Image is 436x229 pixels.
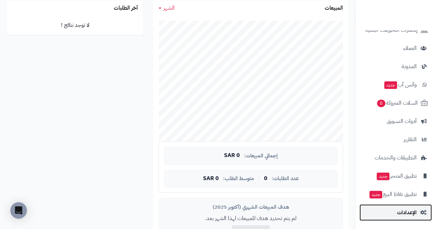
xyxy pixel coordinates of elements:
span: العملاء [403,43,417,53]
td: لا توجد نتائج ! [7,16,143,35]
span: السلات المتروكة [376,98,418,108]
span: جديد [377,173,389,180]
span: متوسط الطلب: [223,176,254,181]
div: هدف المبيعات الشهري (أكتوبر 2025) [164,204,337,211]
span: جديد [369,191,382,198]
a: العملاء [359,40,432,56]
img: logo-2.png [389,18,429,33]
span: عدد الطلبات: [272,176,299,181]
span: الشهر [163,4,175,12]
h3: آخر الطلبات [114,5,138,11]
div: Open Intercom Messenger [10,202,27,219]
span: أدوات التسويق [387,116,417,126]
span: 0 SAR [224,153,240,159]
a: السلات المتروكة0 [359,95,432,111]
a: وآتس آبجديد [359,76,432,93]
a: إشعارات التحويلات البنكية [359,22,432,38]
span: إجمالي المبيعات: [244,153,278,159]
a: الشهر [159,4,175,12]
a: تطبيق نقاط البيعجديد [359,186,432,202]
span: 0 [377,100,385,107]
span: إشعارات التحويلات البنكية [365,25,418,35]
span: الإعدادات [397,208,417,217]
span: التقارير [404,135,417,144]
span: وآتس آب [384,80,417,90]
a: الإعدادات [359,204,432,221]
a: التطبيقات والخدمات [359,149,432,166]
span: جديد [384,81,397,89]
a: المدونة [359,58,432,75]
a: تطبيق المتجرجديد [359,168,432,184]
a: أدوات التسويق [359,113,432,129]
span: التطبيقات والخدمات [375,153,417,163]
p: لم يتم تحديد هدف للمبيعات لهذا الشهر بعد. [164,215,337,222]
span: المدونة [402,62,417,71]
h3: المبيعات [325,5,343,11]
a: التقارير [359,131,432,148]
span: تطبيق المتجر [376,171,417,181]
span: 0 [264,176,267,182]
span: 0 SAR [203,176,219,182]
span: | [258,176,260,181]
span: تطبيق نقاط البيع [369,189,417,199]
